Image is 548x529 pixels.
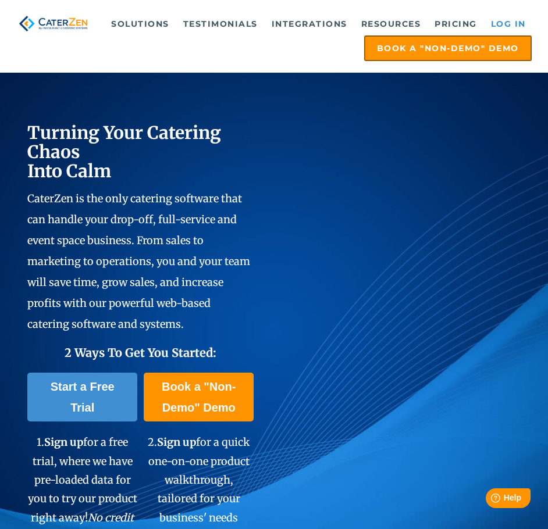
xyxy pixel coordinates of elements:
img: website_grey.svg [19,30,28,40]
a: Integrations [266,12,353,35]
div: Keywords by Traffic [130,69,192,76]
a: Resources [355,12,427,35]
span: Turning Your Catering Chaos Into Calm [27,121,221,182]
div: Domain: [DOMAIN_NAME] [30,30,128,40]
iframe: Help widget launcher [444,484,535,516]
div: Navigation Menu [105,12,532,61]
img: caterzen [16,12,90,35]
a: Pricing [429,12,483,35]
span: CaterZen is the only catering software that can handle your drop-off, full-service and event spac... [27,192,250,331]
a: Start a Free Trial [27,373,137,421]
img: tab_domain_overview_orange.svg [34,67,43,77]
a: Book a "Non-Demo" Demo [364,35,532,61]
a: Log in [485,12,532,35]
a: Book a "Non-Demo" Demo [144,373,254,421]
a: Testimonials [177,12,264,35]
img: tab_keywords_by_traffic_grey.svg [118,67,127,77]
div: Domain Overview [47,69,104,76]
span: 2 Ways To Get You Started: [65,345,216,360]
span: 2. for a quick one-on-one product walkthrough, tailored for your business' needs [148,435,250,524]
span: Sign up [44,435,83,449]
a: Solutions [105,12,175,35]
span: Sign up [157,435,196,449]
